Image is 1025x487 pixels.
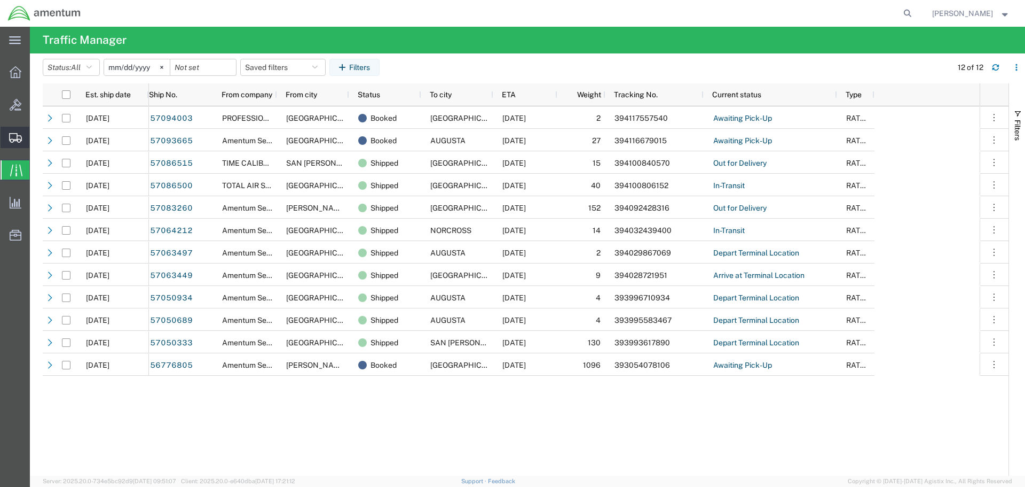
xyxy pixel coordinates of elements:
[713,177,745,195] a: In-Transit
[846,361,870,369] span: RATED
[614,249,671,257] span: 394029867069
[104,59,170,75] input: Not set
[370,219,398,242] span: Shipped
[86,114,109,122] span: 10/10/2025
[370,264,398,287] span: Shipped
[370,242,398,264] span: Shipped
[502,316,526,324] span: 10/13/2025
[149,267,193,284] a: 57063449
[846,181,870,190] span: RATED
[222,271,302,280] span: Amentum Services, Inc.
[502,271,526,280] span: 10/13/2025
[43,27,127,53] h4: Traffic Manager
[149,200,193,217] a: 57083260
[502,90,516,99] span: ETA
[222,316,302,324] span: Amentum Services, Inc.
[222,226,302,235] span: Amentum Services, Inc.
[713,222,745,239] a: In-Transit
[502,226,526,235] span: 10/13/2025
[713,312,800,329] a: Depart Terminal Location
[222,204,302,212] span: Amentum Services, Inc.
[592,136,601,145] span: 27
[370,107,397,129] span: Booked
[614,338,670,347] span: 393993617890
[71,63,81,72] span: All
[149,110,193,127] a: 57094003
[430,361,507,369] span: Fort Belvoir
[588,338,601,347] span: 130
[846,114,870,122] span: RATED
[846,271,870,280] span: RATED
[43,478,176,484] span: Server: 2025.20.0-734e5bc92d9
[430,338,509,347] span: SAN ANGELO
[149,245,193,262] a: 57063497
[86,249,109,257] span: 10/08/2025
[502,159,526,167] span: 10/10/2025
[430,204,507,212] span: Fort Belvoir
[329,59,380,76] button: Filters
[596,293,601,302] span: 4
[86,293,109,302] span: 10/07/2025
[170,59,236,75] input: Not set
[583,361,601,369] span: 1096
[596,249,601,257] span: 2
[430,293,466,302] span: AUGUSTA
[430,316,466,324] span: AUGUSTA
[240,59,326,76] button: Saved filters
[713,267,805,284] a: Arrive at Terminal Location
[86,226,109,235] span: 10/08/2025
[713,133,772,150] a: Awaiting Pick-Up
[846,90,862,99] span: Type
[502,293,526,302] span: 10/13/2025
[614,136,667,145] span: 394116679015
[286,293,362,302] span: Fort Belvoir
[593,159,601,167] span: 15
[286,316,362,324] span: Fort Belvoir
[846,316,870,324] span: RATED
[846,204,870,212] span: RATED
[614,114,668,122] span: 394117557540
[149,222,193,239] a: 57064212
[932,7,1011,20] button: [PERSON_NAME]
[86,181,109,190] span: 10/09/2025
[286,159,365,167] span: SAN ANGELO
[86,338,109,347] span: 10/07/2025
[846,136,870,145] span: RATED
[286,181,362,190] span: MIAMI
[713,110,772,127] a: Awaiting Pick-Up
[430,181,507,190] span: Fort Belvoir
[713,290,800,307] a: Depart Terminal Location
[86,316,109,324] span: 10/07/2025
[614,204,669,212] span: 394092428316
[181,478,295,484] span: Client: 2025.20.0-e640dba
[222,136,302,145] span: Amentum Services, Inc.
[430,90,452,99] span: To city
[358,90,380,99] span: Status
[86,271,109,280] span: 10/08/2025
[286,249,362,257] span: Fort Belvoir
[222,90,272,99] span: From company
[86,136,109,145] span: 10/10/2025
[713,245,800,262] a: Depart Terminal Location
[713,335,800,352] a: Depart Terminal Location
[286,361,347,369] span: Irving
[614,316,672,324] span: 393995583467
[932,7,993,19] span: Bobby Allison
[370,152,398,174] span: Shipped
[86,204,109,212] span: 10/09/2025
[86,361,109,369] span: 09/10/2025
[1013,120,1022,141] span: Filters
[149,335,193,352] a: 57050333
[430,159,507,167] span: Fort Belvoir
[502,361,526,369] span: 09/18/2025
[149,357,193,374] a: 56776805
[713,200,767,217] a: Out for Delivery
[85,90,131,99] span: Est. ship date
[846,159,870,167] span: RATED
[149,312,193,329] a: 57050689
[370,287,398,309] span: Shipped
[614,226,672,235] span: 394032439400
[222,293,302,302] span: Amentum Services, Inc.
[370,309,398,331] span: Shipped
[591,181,601,190] span: 40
